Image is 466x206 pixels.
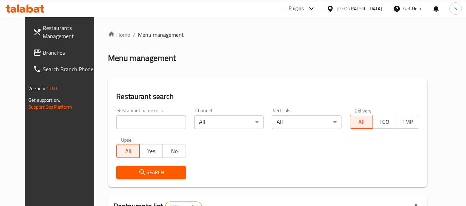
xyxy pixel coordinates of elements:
span: Get support on: [28,96,60,105]
div: Plugins [289,4,304,13]
button: TMP [396,115,419,129]
span: TGO [376,117,393,127]
button: All [116,144,140,158]
button: Search [116,166,186,179]
div: All [272,115,341,129]
span: Restaurants Management [43,24,97,40]
nav: breadcrumb [108,31,427,39]
a: Home [108,31,130,39]
span: 1.0.0 [46,84,57,93]
button: No [162,144,186,158]
button: TGO [373,115,396,129]
button: Yes [139,144,163,158]
span: Branches [43,48,97,57]
a: Support.OpsPlatform [28,102,72,111]
span: Search Branch Phone [43,65,97,73]
button: All [350,115,373,129]
h2: Menu management [108,53,176,64]
span: Search [122,168,180,177]
span: Yes [142,146,160,156]
a: Restaurants Management [28,20,103,44]
span: Version: [28,84,45,93]
h2: Restaurant search [116,91,419,102]
span: S [454,5,457,12]
div: All [194,115,264,129]
span: Menu management [138,31,184,39]
div: [GEOGRAPHIC_DATA] [337,5,382,12]
span: No [166,146,183,156]
span: All [119,146,137,156]
a: Branches [28,44,103,61]
label: Upsell [121,137,134,142]
span: TMP [399,117,416,127]
input: Search for restaurant name or ID.. [116,115,186,129]
label: Delivery [355,108,372,113]
span: All [353,117,370,127]
a: Search Branch Phone [28,61,103,77]
li: / [133,31,135,39]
